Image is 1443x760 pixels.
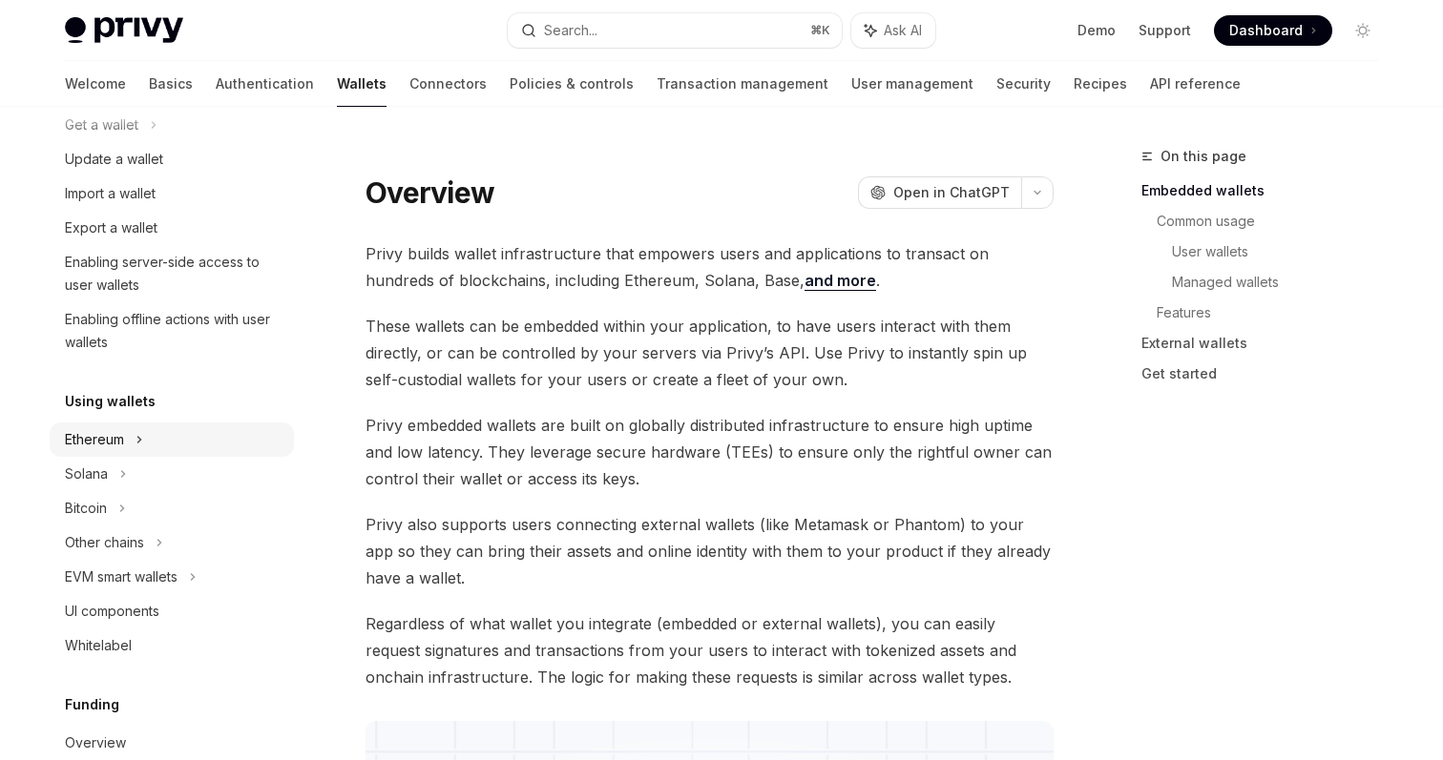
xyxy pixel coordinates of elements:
a: Embedded wallets [1141,175,1393,206]
a: Dashboard [1214,15,1332,46]
a: Security [996,61,1051,107]
a: Welcome [65,61,126,107]
div: Enabling offline actions with user wallets [65,308,282,354]
div: Whitelabel [65,634,132,657]
span: These wallets can be embedded within your application, to have users interact with them directly,... [366,313,1054,393]
button: Open in ChatGPT [858,176,1021,209]
div: Enabling server-side access to user wallets [65,251,282,297]
span: Open in ChatGPT [893,183,1010,202]
div: UI components [65,600,159,623]
a: Authentication [216,61,314,107]
a: Overview [50,726,294,760]
a: User wallets [1172,236,1393,267]
img: light logo [65,17,183,44]
div: Other chains [65,531,144,554]
div: Search... [544,19,597,42]
div: Update a wallet [65,148,163,171]
div: Export a wallet [65,216,157,239]
div: Solana [65,462,108,485]
span: On this page [1161,145,1246,168]
a: Connectors [409,61,487,107]
h5: Using wallets [65,390,156,413]
span: Ask AI [884,21,922,40]
span: Privy builds wallet infrastructure that empowers users and applications to transact on hundreds o... [366,240,1054,294]
h5: Funding [65,693,119,716]
a: Whitelabel [50,628,294,663]
div: Overview [65,731,126,754]
a: Common usage [1157,206,1393,236]
div: Ethereum [65,428,124,451]
div: Bitcoin [65,497,107,520]
button: Ask AI [851,13,935,48]
button: Search...⌘K [508,13,842,48]
a: Managed wallets [1172,267,1393,298]
span: Privy embedded wallets are built on globally distributed infrastructure to ensure high uptime and... [366,412,1054,492]
a: and more [805,271,876,291]
h1: Overview [366,175,494,210]
a: Policies & controls [510,61,634,107]
a: Get started [1141,359,1393,389]
a: Support [1139,21,1191,40]
a: Basics [149,61,193,107]
span: Privy also supports users connecting external wallets (like Metamask or Phantom) to your app so t... [366,511,1054,591]
div: Import a wallet [65,182,156,205]
a: API reference [1150,61,1241,107]
a: Enabling server-side access to user wallets [50,245,294,302]
a: Transaction management [657,61,828,107]
a: Import a wallet [50,176,294,211]
a: Update a wallet [50,142,294,176]
button: Toggle dark mode [1348,15,1378,46]
span: Regardless of what wallet you integrate (embedded or external wallets), you can easily request si... [366,610,1054,690]
a: User management [851,61,973,107]
a: Features [1157,298,1393,328]
span: ⌘ K [810,23,830,38]
a: External wallets [1141,328,1393,359]
a: Export a wallet [50,211,294,245]
div: EVM smart wallets [65,565,178,588]
a: Wallets [337,61,387,107]
a: Demo [1077,21,1116,40]
a: Recipes [1074,61,1127,107]
a: Enabling offline actions with user wallets [50,302,294,359]
a: UI components [50,594,294,628]
span: Dashboard [1229,21,1303,40]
